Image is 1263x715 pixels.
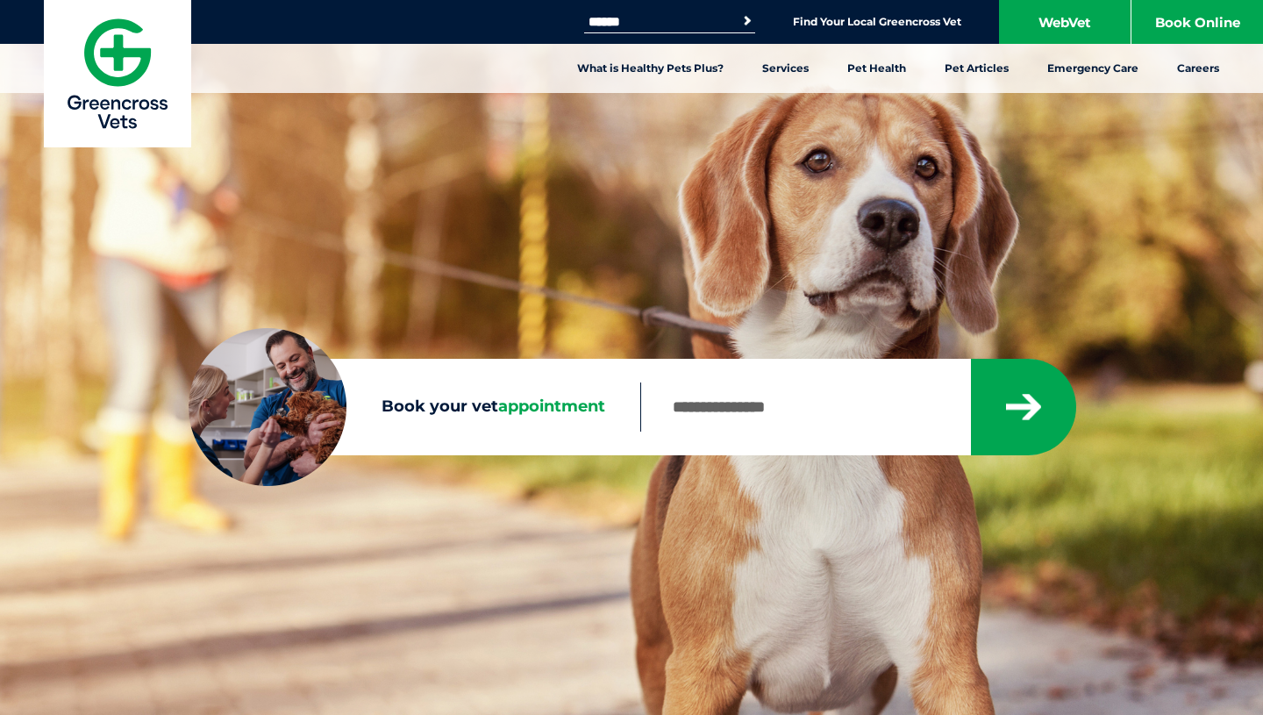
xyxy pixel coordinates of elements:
a: Emergency Care [1028,44,1158,93]
a: Pet Articles [925,44,1028,93]
span: appointment [498,397,605,416]
a: Services [743,44,828,93]
label: Book your vet [189,394,640,420]
a: Careers [1158,44,1238,93]
button: Search [739,12,756,30]
a: Find Your Local Greencross Vet [793,15,961,29]
a: Pet Health [828,44,925,93]
a: What is Healthy Pets Plus? [558,44,743,93]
